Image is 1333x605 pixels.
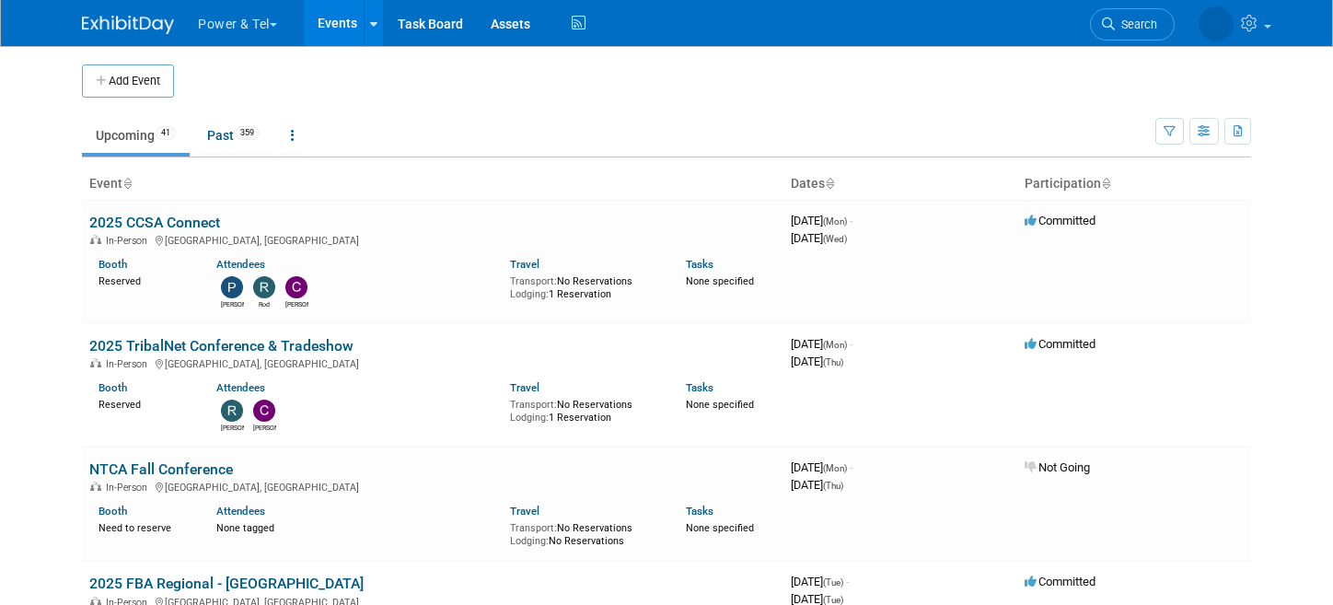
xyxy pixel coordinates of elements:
span: None specified [686,275,754,287]
span: [DATE] [791,478,843,492]
a: Upcoming41 [82,118,190,153]
span: Search [1115,17,1157,31]
span: Lodging: [510,412,549,424]
span: Committed [1025,214,1095,227]
span: In-Person [106,482,153,494]
div: Need to reserve [99,518,189,535]
span: Committed [1025,337,1095,351]
th: Dates [783,169,1017,200]
img: Clint Read [285,276,307,298]
a: Sort by Event Name [122,176,132,191]
span: Transport: [510,522,557,534]
span: [DATE] [791,214,852,227]
a: NTCA Fall Conference [89,460,233,478]
span: [DATE] [791,231,847,245]
a: 2025 TribalNet Conference & Tradeshow [89,337,354,355]
div: [GEOGRAPHIC_DATA], [GEOGRAPHIC_DATA] [89,479,776,494]
span: None specified [686,522,754,534]
span: [DATE] [791,460,852,474]
img: Rod Philp [253,276,275,298]
a: Sort by Participation Type [1101,176,1110,191]
a: 2025 CCSA Connect [89,214,220,231]
div: No Reservations 1 Reservation [510,395,659,424]
span: 359 [235,126,260,140]
img: In-Person Event [90,482,101,491]
th: Event [82,169,783,200]
span: None specified [686,399,754,411]
a: Attendees [216,381,265,394]
span: - [850,337,852,351]
span: (Mon) [823,340,847,350]
span: In-Person [106,235,153,247]
span: Transport: [510,275,557,287]
a: Travel [510,381,539,394]
span: - [850,460,852,474]
span: [DATE] [791,355,843,368]
a: Booth [99,258,127,271]
span: Lodging: [510,535,549,547]
span: Transport: [510,399,557,411]
a: Search [1090,8,1175,41]
div: [GEOGRAPHIC_DATA], [GEOGRAPHIC_DATA] [89,232,776,247]
div: Chad Smith [253,422,276,433]
a: Travel [510,505,539,518]
div: Clint Read [285,298,308,309]
img: In-Person Event [90,358,101,367]
span: 41 [156,126,176,140]
a: Booth [99,505,127,518]
a: Travel [510,258,539,271]
span: [DATE] [791,337,852,351]
span: (Mon) [823,216,847,227]
span: (Thu) [823,357,843,367]
img: Paul Beit [221,276,243,298]
span: - [846,575,849,588]
span: (Tue) [823,577,843,588]
span: (Tue) [823,595,843,605]
a: Attendees [216,505,265,518]
span: - [850,214,852,227]
img: Melissa Seibring [1199,6,1234,41]
a: Past359 [193,118,273,153]
a: Tasks [686,258,713,271]
th: Participation [1017,169,1251,200]
span: In-Person [106,358,153,370]
img: In-Person Event [90,235,101,244]
a: 2025 FBA Regional - [GEOGRAPHIC_DATA] [89,575,364,592]
a: Booth [99,381,127,394]
span: Lodging: [510,288,549,300]
div: Robin Mayne [221,422,244,433]
span: Committed [1025,575,1095,588]
span: [DATE] [791,575,849,588]
button: Add Event [82,64,174,98]
span: (Wed) [823,234,847,244]
div: Rod Philp [253,298,276,309]
div: [GEOGRAPHIC_DATA], [GEOGRAPHIC_DATA] [89,355,776,370]
a: Attendees [216,258,265,271]
img: Chad Smith [253,400,275,422]
span: (Thu) [823,481,843,491]
img: ExhibitDay [82,16,174,34]
div: Paul Beit [221,298,244,309]
span: (Mon) [823,463,847,473]
div: Reserved [99,395,189,412]
div: No Reservations 1 Reservation [510,272,659,300]
div: No Reservations No Reservations [510,518,659,547]
div: None tagged [216,518,496,535]
img: Robin Mayne [221,400,243,422]
a: Tasks [686,505,713,518]
span: Not Going [1025,460,1090,474]
a: Tasks [686,381,713,394]
div: Reserved [99,272,189,288]
a: Sort by Start Date [825,176,834,191]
